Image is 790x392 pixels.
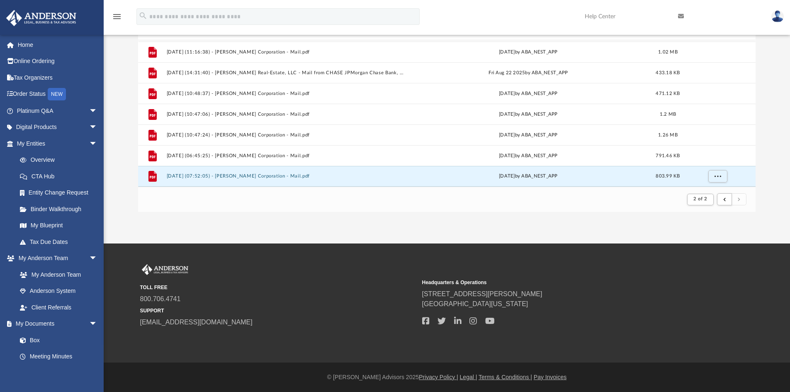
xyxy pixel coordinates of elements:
button: [DATE] (10:48:37) - [PERSON_NAME] Corporation - Mail.pdf [166,91,405,96]
div: [DATE] by ABA_NEST_APP [409,90,648,97]
a: Tax Due Dates [12,234,110,250]
a: menu [112,16,122,22]
button: [DATE] (11:16:38) - [PERSON_NAME] Corporation - Mail.pdf [166,49,405,55]
a: [GEOGRAPHIC_DATA][US_STATE] [422,300,528,307]
a: [EMAIL_ADDRESS][DOMAIN_NAME] [140,319,253,326]
small: TOLL FREE [140,284,416,291]
div: [DATE] by ABA_NEST_APP [409,173,648,180]
span: 791.46 KB [656,153,680,158]
a: Entity Change Request [12,185,110,201]
a: Pay Invoices [534,374,566,380]
i: menu [112,12,122,22]
a: 800.706.4741 [140,295,181,302]
div: [DATE] by ABA_NEST_APP [409,110,648,118]
a: Privacy Policy | [419,374,458,380]
div: [DATE] by ABA_NEST_APP [409,152,648,159]
a: Digital Productsarrow_drop_down [6,119,110,136]
span: arrow_drop_down [89,250,106,267]
span: 803.99 KB [656,174,680,178]
a: My Anderson Team [12,266,102,283]
button: [DATE] (06:45:25) - [PERSON_NAME] Corporation - Mail.pdf [166,153,405,158]
a: Platinum Q&Aarrow_drop_down [6,102,110,119]
span: 433.18 KB [656,70,680,75]
a: My Blueprint [12,217,106,234]
a: Client Referrals [12,299,106,316]
small: Headquarters & Operations [422,279,698,286]
span: arrow_drop_down [89,135,106,152]
a: Box [12,332,102,348]
span: 1.2 MB [659,112,676,116]
a: Overview [12,152,110,168]
span: arrow_drop_down [89,119,106,136]
div: © [PERSON_NAME] Advisors 2025 [104,373,790,382]
a: Tax Organizers [6,69,110,86]
span: 2 of 2 [693,197,707,201]
small: SUPPORT [140,307,416,314]
a: My Entitiesarrow_drop_down [6,135,110,152]
img: User Pic [771,10,784,22]
button: More options [708,170,727,183]
a: Home [6,37,110,53]
a: Legal | [460,374,477,380]
a: Online Ordering [6,53,110,70]
span: arrow_drop_down [89,316,106,333]
i: search [139,11,148,20]
button: [DATE] (10:47:06) - [PERSON_NAME] Corporation - Mail.pdf [166,112,405,117]
a: [STREET_ADDRESS][PERSON_NAME] [422,290,542,297]
span: 471.12 KB [656,91,680,95]
a: Binder Walkthrough [12,201,110,217]
button: 2 of 2 [687,194,713,205]
a: CTA Hub [12,168,110,185]
img: Anderson Advisors Platinum Portal [140,264,190,275]
div: [DATE] by ABA_NEST_APP [409,48,648,56]
span: arrow_drop_down [89,102,106,119]
span: 1.26 MB [658,132,678,137]
div: NEW [48,88,66,100]
a: Meeting Minutes [12,348,106,365]
a: Anderson System [12,283,106,299]
div: [DATE] by ABA_NEST_APP [409,131,648,139]
button: [DATE] (10:47:24) - [PERSON_NAME] Corporation - Mail.pdf [166,132,405,138]
div: Fri Aug 22 2025 by ABA_NEST_APP [409,69,648,76]
button: [DATE] (14:31:40) - [PERSON_NAME] Real-Estate, LLC - Mail from CHASE JPMorgan Chase Bank, N.A..pdf [166,70,405,75]
img: Anderson Advisors Platinum Portal [4,10,79,26]
div: grid [138,40,756,187]
a: My Anderson Teamarrow_drop_down [6,250,106,267]
a: Terms & Conditions | [479,374,532,380]
a: Order StatusNEW [6,86,110,103]
button: [DATE] (07:52:05) - [PERSON_NAME] Corporation - Mail.pdf [166,173,405,179]
a: My Documentsarrow_drop_down [6,316,106,332]
span: 1.02 MB [658,49,678,54]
